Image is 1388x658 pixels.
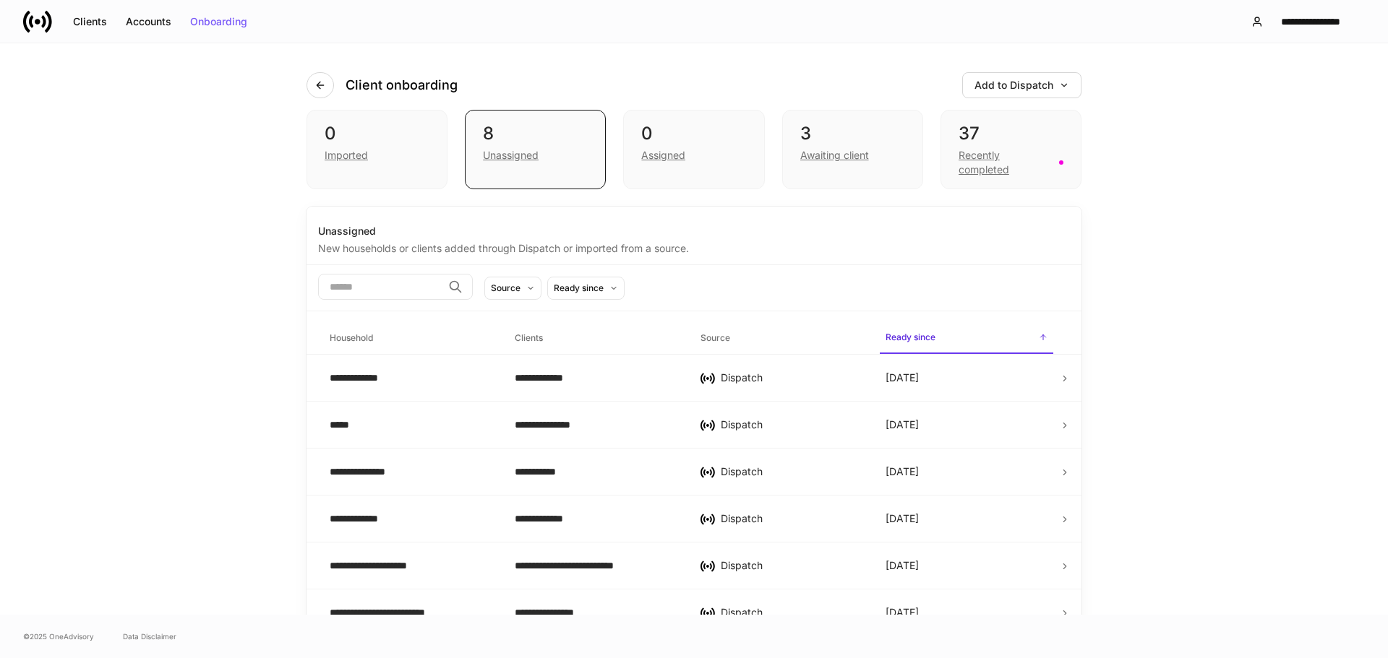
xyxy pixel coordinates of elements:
p: [DATE] [886,605,919,620]
div: Recently completed [959,148,1050,177]
div: 0 [641,122,746,145]
button: Ready since [547,277,625,300]
div: Dispatch [721,464,862,479]
div: Ready since [554,281,604,295]
div: Add to Dispatch [974,80,1069,90]
button: Source [484,277,541,300]
div: New households or clients added through Dispatch or imported from a source. [318,238,1070,256]
div: Assigned [641,148,685,163]
div: 8Unassigned [465,110,606,189]
h4: Client onboarding [346,77,458,94]
h6: Clients [515,331,543,345]
span: Source [695,324,868,353]
span: Clients [509,324,682,353]
h6: Ready since [886,330,935,344]
button: Add to Dispatch [962,72,1081,98]
div: 37 [959,122,1063,145]
h6: Household [330,331,373,345]
h6: Source [701,331,730,345]
div: 37Recently completed [941,110,1081,189]
p: [DATE] [886,558,919,573]
div: Dispatch [721,511,862,526]
span: Household [324,324,497,353]
p: [DATE] [886,464,919,479]
div: Clients [73,17,107,27]
div: 0 [325,122,429,145]
a: Data Disclaimer [123,631,176,642]
button: Onboarding [181,10,257,33]
div: Dispatch [721,417,862,432]
div: Unassigned [318,224,1070,238]
div: 0Imported [307,110,447,189]
p: [DATE] [886,371,919,385]
div: 0Assigned [623,110,764,189]
p: [DATE] [886,511,919,526]
div: Dispatch [721,558,862,573]
div: 3Awaiting client [782,110,923,189]
div: Dispatch [721,605,862,620]
button: Clients [64,10,116,33]
div: 8 [483,122,588,145]
p: [DATE] [886,417,919,432]
div: Awaiting client [800,148,869,163]
div: Accounts [126,17,171,27]
div: 3 [800,122,905,145]
div: Imported [325,148,368,163]
div: Onboarding [190,17,247,27]
span: Ready since [880,323,1053,354]
span: © 2025 OneAdvisory [23,631,94,642]
div: Unassigned [483,148,539,163]
div: Dispatch [721,371,862,385]
div: Source [491,281,520,295]
button: Accounts [116,10,181,33]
